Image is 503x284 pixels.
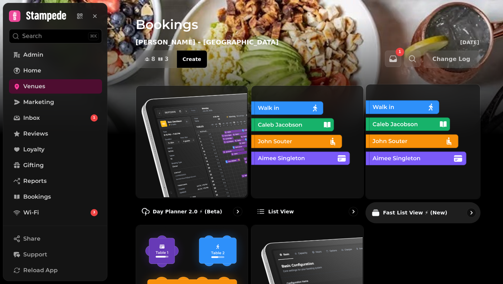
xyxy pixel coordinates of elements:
span: 3 [93,210,95,215]
a: Bookings [9,190,102,204]
a: Admin [9,48,102,62]
a: Gifting [9,158,102,172]
p: Day Planner 2.0 ⚡ (Beta) [153,208,222,215]
button: 83 [136,51,177,68]
span: Admin [23,51,43,59]
span: 1 [398,50,401,54]
p: Fast List View ⚡ (New) [383,209,448,216]
span: 1 [93,115,95,120]
span: Support [23,250,47,259]
span: Venues [23,82,45,91]
svg: go to [468,209,475,216]
p: [PERSON_NAME] – [GEOGRAPHIC_DATA] [136,37,279,47]
a: List viewList view [251,85,364,222]
span: Home [23,66,41,75]
span: 8 [151,56,155,62]
a: Loyalty [9,142,102,157]
span: Change Log [432,56,470,62]
span: Inbox [23,114,40,122]
a: Day Planner 2.0 ⚡ (Beta)Day Planner 2.0 ⚡ (Beta) [136,85,248,222]
button: Share [9,232,102,246]
span: Reviews [23,129,48,138]
div: ⌘K [88,32,99,40]
span: Gifting [23,161,44,170]
button: Reload App [9,263,102,278]
img: List view [251,85,363,197]
span: 3 [165,56,169,62]
span: Share [23,235,40,243]
a: Reports [9,174,102,188]
p: Search [22,32,42,41]
span: Create [183,57,201,62]
svg: go to [350,208,357,215]
span: Reports [23,177,47,185]
span: Reload App [23,266,58,275]
button: Support [9,247,102,262]
svg: go to [234,208,241,215]
a: Inbox1 [9,111,102,125]
span: Marketing [23,98,54,106]
p: [DATE] [460,39,479,46]
img: Fast List View ⚡ (New) [365,84,479,198]
a: Venues [9,79,102,94]
a: Marketing [9,95,102,109]
button: Change Log [424,51,479,68]
span: Wi-Fi [23,208,39,217]
p: List view [268,208,294,215]
a: Home [9,63,102,78]
span: Loyalty [23,145,44,154]
button: Create [177,51,207,68]
a: Reviews [9,127,102,141]
span: Bookings [23,193,51,201]
a: Fast List View ⚡ (New)Fast List View ⚡ (New) [366,84,480,223]
a: Wi-Fi3 [9,205,102,220]
img: Day Planner 2.0 ⚡ (Beta) [135,85,247,197]
button: Search⌘K [9,29,102,43]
